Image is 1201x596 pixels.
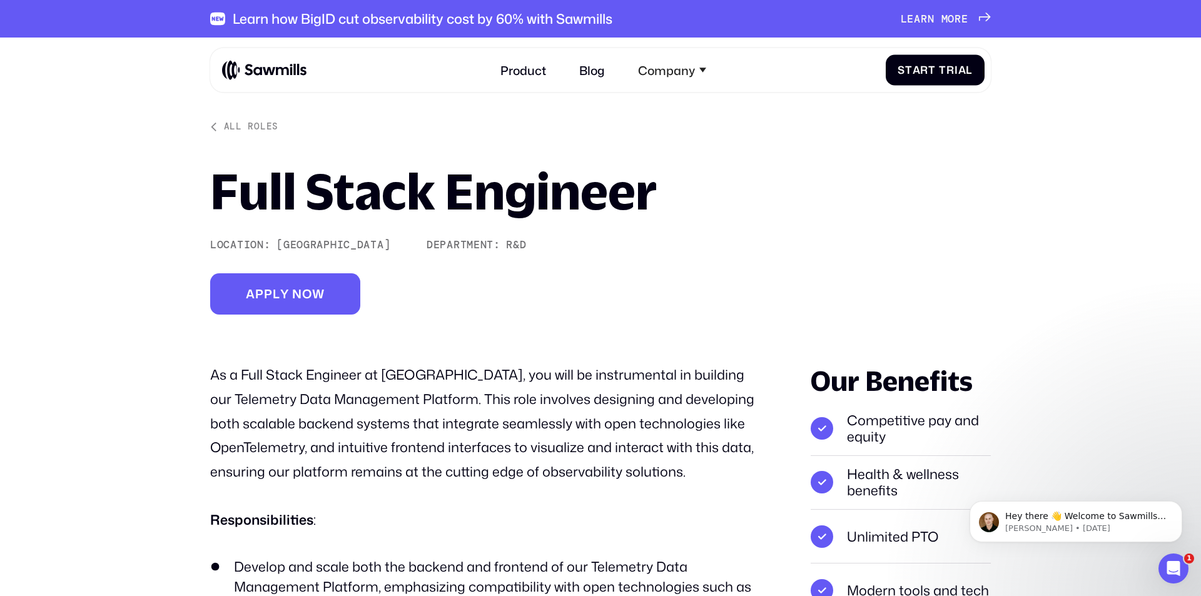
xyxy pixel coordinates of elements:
[898,64,905,76] span: S
[928,64,936,76] span: t
[570,54,614,86] a: Blog
[492,54,555,86] a: Product
[914,13,921,25] span: a
[210,238,270,251] div: Location:
[948,13,955,25] span: o
[955,13,961,25] span: r
[638,63,695,77] div: Company
[210,121,278,132] a: All roles
[958,64,966,76] span: a
[210,273,360,315] a: Applynow
[629,54,715,86] div: Company
[302,286,312,301] span: o
[946,64,955,76] span: r
[941,13,948,25] span: m
[1158,553,1188,583] iframe: Intercom live chat
[811,402,991,455] li: Competitive pay and equity
[913,64,921,76] span: a
[273,286,280,301] span: l
[901,13,991,25] a: Learnmore
[928,13,935,25] span: n
[939,64,946,76] span: T
[280,286,290,301] span: y
[312,286,325,301] span: w
[886,54,985,85] a: StartTrial
[292,286,302,301] span: n
[901,13,908,25] span: L
[210,508,763,532] p: :
[210,510,313,529] strong: Responsibilities
[961,13,968,25] span: e
[210,167,657,216] h1: Full Stack Engineer
[811,363,991,399] div: Our Benefits
[276,238,390,251] div: [GEOGRAPHIC_DATA]
[951,475,1201,562] iframe: Intercom notifications message
[907,13,914,25] span: e
[506,238,526,251] div: R&D
[233,11,612,27] div: Learn how BigID cut observability cost by 60% with Sawmills
[264,286,273,301] span: p
[955,64,958,76] span: i
[1184,553,1194,563] span: 1
[255,286,264,301] span: p
[246,286,255,301] span: A
[811,510,991,563] li: Unlimited PTO
[905,64,913,76] span: t
[921,13,928,25] span: r
[427,238,500,251] div: Department:
[811,456,991,510] li: Health & wellness benefits
[966,64,973,76] span: l
[224,121,278,132] div: All roles
[210,363,763,484] p: As a Full Stack Engineer at [GEOGRAPHIC_DATA], you will be instrumental in building our Telemetry...
[920,64,928,76] span: r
